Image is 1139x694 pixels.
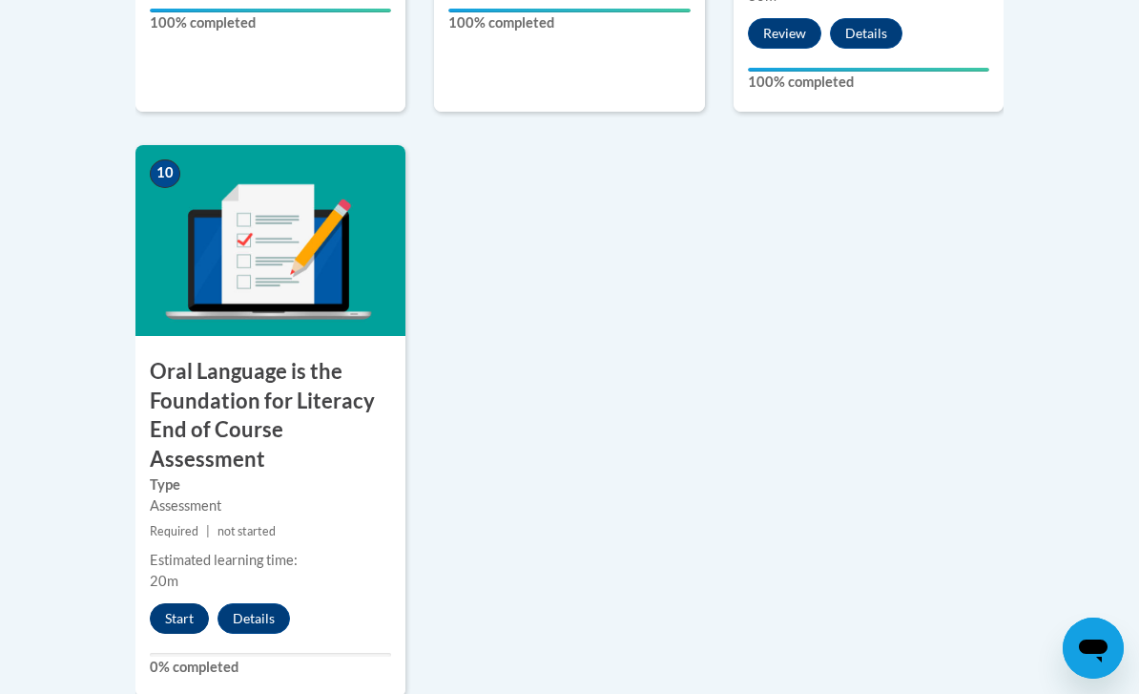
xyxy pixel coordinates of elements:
[135,357,405,474] h3: Oral Language is the Foundation for Literacy End of Course Assessment
[1063,618,1124,679] iframe: Button to launch messaging window
[150,159,180,188] span: 10
[150,495,391,516] div: Assessment
[150,524,198,538] span: Required
[135,145,405,336] img: Course Image
[150,474,391,495] label: Type
[748,18,821,49] button: Review
[150,12,391,33] label: 100% completed
[150,657,391,678] label: 0% completed
[830,18,902,49] button: Details
[150,9,391,12] div: Your progress
[748,72,989,93] label: 100% completed
[448,9,690,12] div: Your progress
[217,524,276,538] span: not started
[217,603,290,634] button: Details
[150,603,209,634] button: Start
[150,550,391,571] div: Estimated learning time:
[150,573,178,589] span: 20m
[748,68,989,72] div: Your progress
[448,12,690,33] label: 100% completed
[206,524,210,538] span: |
